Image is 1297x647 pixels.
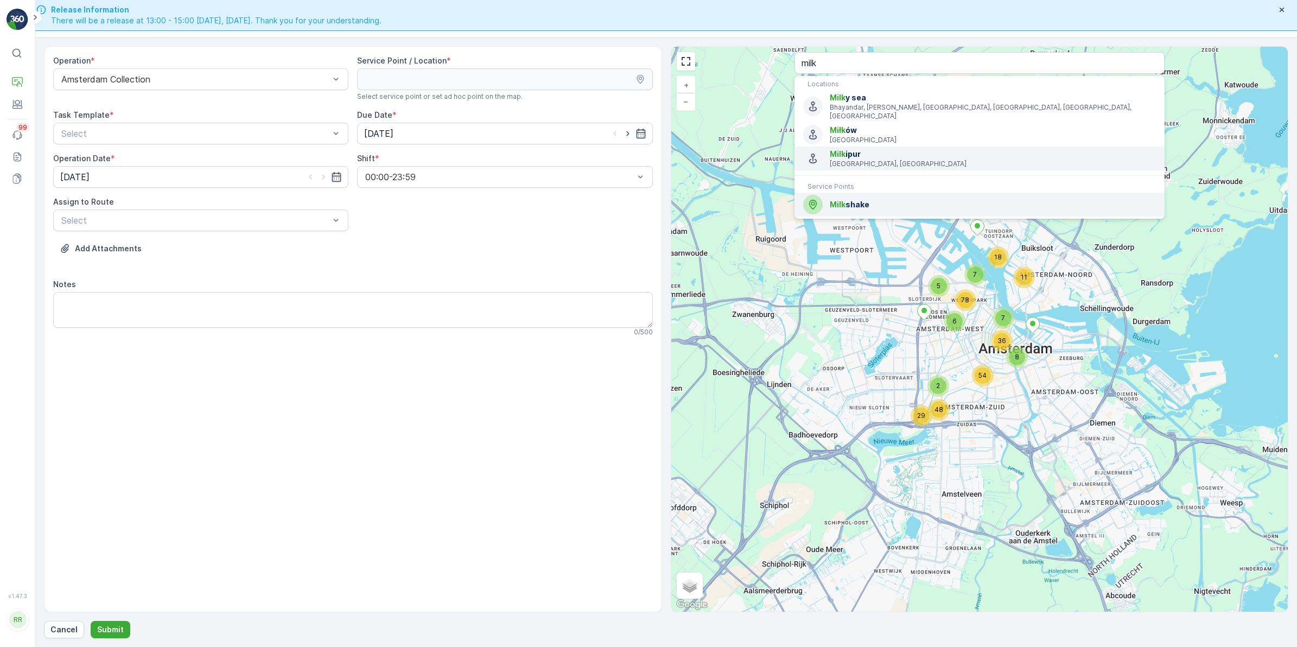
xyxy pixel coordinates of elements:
[357,92,523,101] span: Select service point or set ad hoc point on the map.
[50,624,78,635] p: Cancel
[961,296,969,304] span: 78
[53,56,91,65] label: Operation
[53,166,348,188] input: dd/mm/yyyy
[97,624,124,635] p: Submit
[53,197,114,206] label: Assign to Route
[51,15,382,26] span: There will be a release at 13:00 - 15:00 [DATE], [DATE]. Thank you for your understanding.
[937,282,940,290] span: 5
[808,182,1152,191] p: Service Points
[808,80,1152,88] p: Locations
[7,593,28,599] span: v 1.47.3
[830,160,1156,168] p: [GEOGRAPHIC_DATA], [GEOGRAPHIC_DATA]
[7,124,28,146] a: 99
[964,264,986,286] div: 7
[934,405,943,414] span: 48
[683,97,689,106] span: −
[830,136,1156,144] p: [GEOGRAPHIC_DATA]
[928,275,950,297] div: 5
[830,200,845,209] span: Milk
[357,154,375,163] label: Shift
[678,77,694,93] a: Zoom In
[44,621,84,638] button: Cancel
[1006,346,1028,368] div: 8
[917,411,925,420] span: 29
[794,76,1165,219] ul: Menu
[53,280,76,289] label: Notes
[987,246,1009,268] div: 18
[18,123,27,132] p: 99
[830,199,1156,210] span: shake
[830,125,1156,136] span: ów
[634,328,653,337] p: 0 / 500
[51,4,382,15] span: Release Information
[674,598,710,612] img: Google
[91,621,130,638] button: Submit
[1015,353,1019,361] span: 8
[830,92,1156,103] span: y sea
[830,93,845,102] span: Milk
[678,53,694,69] a: View Fullscreen
[674,598,710,612] a: Open this area in Google Maps (opens a new window)
[794,52,1165,74] input: Search address or service points
[944,310,965,332] div: 6
[994,253,1002,261] span: 18
[53,240,148,257] button: Upload File
[952,317,957,325] span: 6
[357,56,447,65] label: Service Point / Location
[830,103,1156,120] p: Bhayandar, [PERSON_NAME], [GEOGRAPHIC_DATA], [GEOGRAPHIC_DATA], [GEOGRAPHIC_DATA], [GEOGRAPHIC_DATA]
[928,399,950,421] div: 48
[936,382,940,390] span: 2
[9,611,27,629] div: RR
[830,125,845,135] span: Miłk
[973,270,977,278] span: 7
[678,93,694,110] a: Zoom Out
[1021,273,1027,281] span: 11
[678,574,702,598] a: Layers
[1001,314,1005,322] span: 7
[830,149,845,158] span: Milk
[75,243,142,254] p: Add Attachments
[993,307,1014,329] div: 7
[61,214,329,227] p: Select
[911,405,932,427] div: 29
[955,289,976,311] div: 78
[684,80,689,90] span: +
[997,337,1006,345] span: 36
[61,127,329,140] p: Select
[991,330,1013,352] div: 36
[830,149,1156,160] span: ipur
[1013,267,1035,288] div: 11
[357,123,652,144] input: dd/mm/yyyy
[7,9,28,30] img: logo
[927,375,949,397] div: 2
[53,154,111,163] label: Operation Date
[7,601,28,638] button: RR
[53,110,110,119] label: Task Template
[978,371,987,379] span: 54
[972,365,994,386] div: 54
[357,110,392,119] label: Due Date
